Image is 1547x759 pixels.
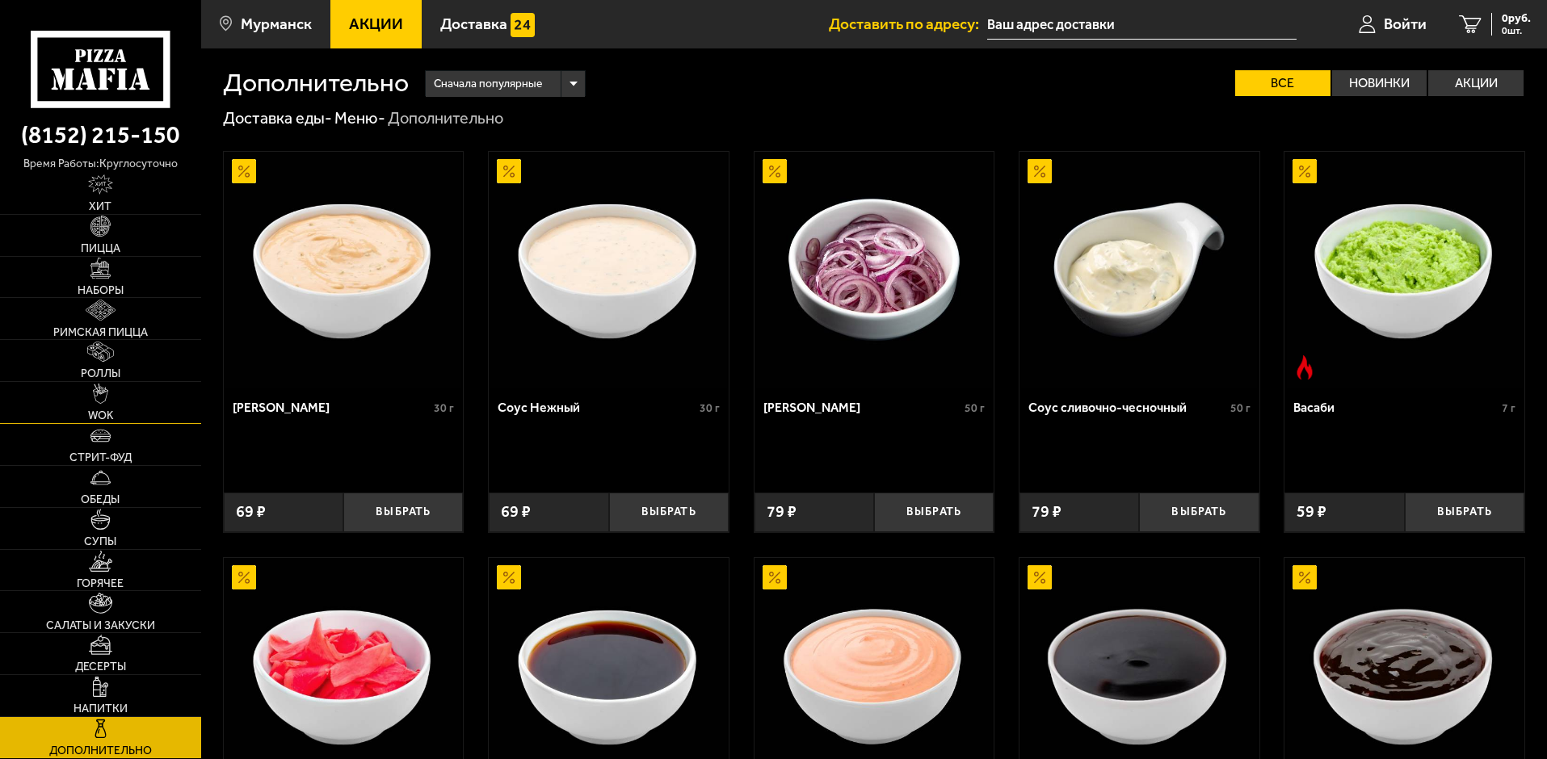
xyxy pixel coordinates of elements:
[236,504,266,520] span: 69 ₽
[434,401,454,415] span: 30 г
[232,159,256,183] img: Акционный
[1021,152,1257,388] img: Соус сливочно-чесночный
[74,703,128,715] span: Напитки
[497,159,521,183] img: Акционный
[434,69,542,99] span: Сначала популярные
[1028,400,1226,415] div: Соус сливочно-чесночный
[1284,152,1524,388] a: АкционныйОстрое блюдоВасаби
[89,201,111,212] span: Хит
[69,452,132,463] span: Стрит-фуд
[46,620,155,631] span: Салаты и закуски
[965,401,985,415] span: 50 г
[497,565,521,589] img: Акционный
[1293,565,1317,589] img: Акционный
[1028,565,1052,589] img: Акционный
[1502,26,1531,36] span: 0 шт.
[1235,70,1331,96] label: Все
[1019,152,1259,388] a: АкционныйСоус сливочно-чесночный
[81,368,120,379] span: Роллы
[829,16,987,31] span: Доставить по адресу:
[763,400,961,415] div: [PERSON_NAME]
[349,16,403,31] span: Акции
[1428,70,1524,96] label: Акции
[334,108,385,128] a: Меню-
[84,536,116,547] span: Супы
[232,565,256,589] img: Акционный
[1405,493,1524,532] button: Выбрать
[1293,400,1498,415] div: Васаби
[1230,401,1251,415] span: 50 г
[233,400,431,415] div: [PERSON_NAME]
[1287,152,1523,388] img: Васаби
[241,16,312,31] span: Мурманск
[81,243,120,254] span: Пицца
[763,565,787,589] img: Акционный
[1502,13,1531,24] span: 0 руб.
[1028,159,1052,183] img: Акционный
[490,152,726,388] img: Соус Нежный
[1032,504,1061,520] span: 79 ₽
[49,745,152,757] span: Дополнительно
[77,578,124,589] span: Горячее
[1297,504,1326,520] span: 59 ₽
[224,152,464,388] a: АкционныйСоус Деликатес
[700,401,720,415] span: 30 г
[1332,70,1427,96] label: Новинки
[1384,16,1427,31] span: Войти
[440,16,507,31] span: Доставка
[78,285,124,296] span: Наборы
[75,661,126,673] span: Десерты
[225,152,461,388] img: Соус Деликатес
[1293,355,1317,379] img: Острое блюдо
[609,493,729,532] button: Выбрать
[501,504,531,520] span: 69 ₽
[489,152,729,388] a: АкционныйСоус Нежный
[388,108,503,129] div: Дополнительно
[88,410,113,421] span: WOK
[81,494,120,505] span: Обеды
[755,152,994,388] a: АкционныйЛук маринованный
[223,70,409,96] h1: Дополнительно
[1502,401,1515,415] span: 7 г
[223,108,332,128] a: Доставка еды-
[874,493,994,532] button: Выбрать
[343,493,463,532] button: Выбрать
[53,327,148,338] span: Римская пицца
[763,159,787,183] img: Акционный
[1139,493,1259,532] button: Выбрать
[987,10,1297,40] input: Ваш адрес доставки
[756,152,992,388] img: Лук маринованный
[1293,159,1317,183] img: Акционный
[767,504,797,520] span: 79 ₽
[498,400,696,415] div: Соус Нежный
[511,13,535,37] img: 15daf4d41897b9f0e9f617042186c801.svg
